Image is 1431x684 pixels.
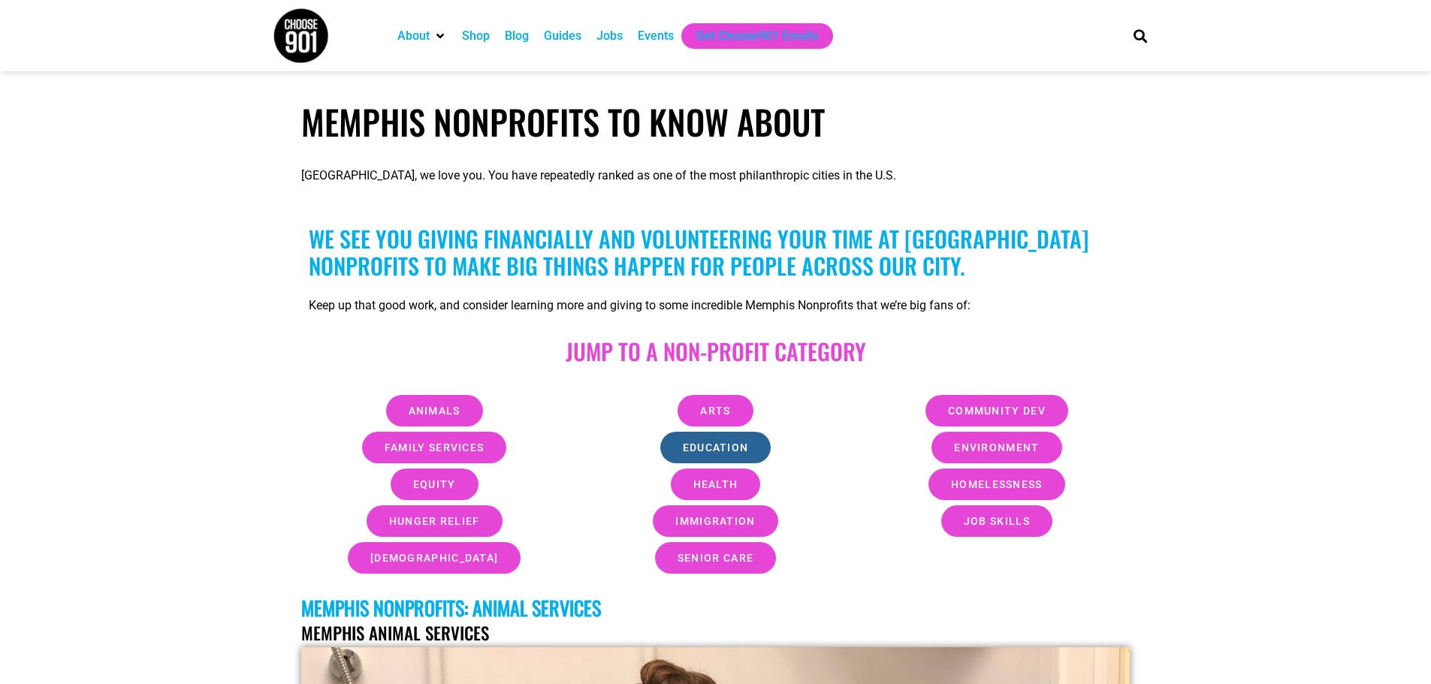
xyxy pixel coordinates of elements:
span: Health [693,479,738,490]
a: Job Skills [941,505,1052,537]
nav: Main nav [390,23,1108,49]
a: Animals [386,395,483,426]
a: Immigration [653,505,777,537]
span: Immigration [675,516,755,526]
a: Health [671,469,761,500]
h1: Memphis Nonprofits to Know About [301,101,1130,142]
span: Education [683,442,749,453]
a: Community Dev [925,395,1068,426]
a: Family Services [362,432,507,463]
a: Get Choose901 Emails [696,27,818,45]
span: Family Services [385,442,485,453]
a: Blog [505,27,529,45]
p: [GEOGRAPHIC_DATA], we love you. You have repeatedly ranked as one of the most philanthropic citie... [301,167,1130,185]
a: Environment [931,432,1061,463]
a: About [397,27,430,45]
span: Arts [700,405,730,416]
span: [DEMOGRAPHIC_DATA] [370,553,498,563]
a: Guides [544,27,581,45]
p: Keep up that good work, and consider learning more and giving to some incredible Memphis Nonprofi... [309,297,1122,315]
span: Homelessness [951,479,1043,490]
a: Shop [462,27,490,45]
h2: We see you giving financially and volunteering your time at [GEOGRAPHIC_DATA] nonprofits to make ... [309,225,1122,279]
h2: JUMP TO A NON-PRofit Category [309,338,1122,365]
a: Hunger Relief [367,505,503,537]
span: Hunger Relief [389,516,480,526]
span: Animals [409,405,460,416]
h3: Memphis Nonprofits: Animal Services [301,596,1130,619]
a: Arts [678,395,753,426]
a: [DEMOGRAPHIC_DATA] [348,542,521,574]
a: Equity [391,469,479,500]
a: Jobs [596,27,623,45]
span: Equity [413,479,456,490]
a: Events [638,27,674,45]
div: Search [1128,23,1152,48]
a: Education [660,432,771,463]
a: Homelessness [928,469,1065,500]
span: Community Dev [948,405,1046,416]
span: Job Skills [964,516,1030,526]
span: Senior Care [678,553,753,563]
div: About [390,23,454,49]
a: Memphis Animal Services [301,620,489,646]
span: Environment [954,442,1039,453]
a: Senior Care [655,542,776,574]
